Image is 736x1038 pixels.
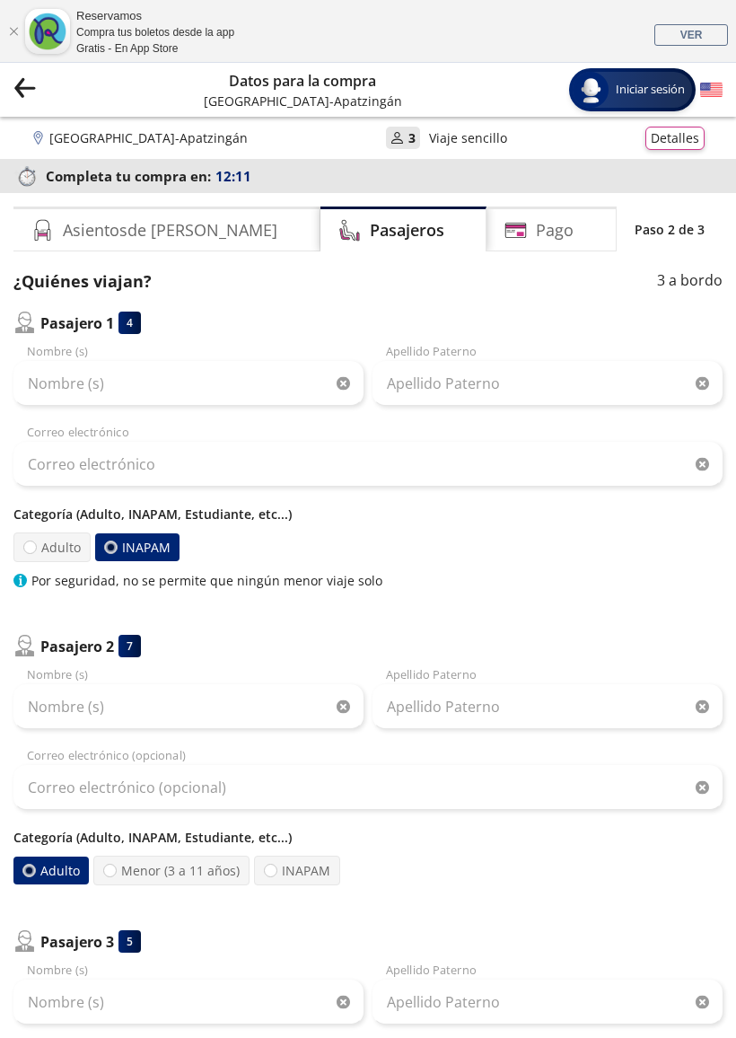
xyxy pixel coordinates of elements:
[76,24,234,40] div: Compra tus boletos desde la app
[254,856,340,885] label: INAPAM
[13,269,152,294] p: ¿Quiénes viajan?
[657,269,723,294] p: 3 a bordo
[76,7,234,25] div: Reservamos
[408,128,416,147] p: 3
[13,163,723,189] p: Completa tu compra en :
[31,571,382,590] p: Por seguridad, no se permite que ningún menor viaje solo
[118,635,141,657] div: 7
[93,856,250,885] label: Menor (3 a 11 años)
[13,532,91,562] label: Adulto
[40,931,114,953] p: Pasajero 3
[13,505,723,523] p: Categoría (Adulto, INAPAM, Estudiante, etc...)
[635,220,705,239] p: Paso 2 de 3
[372,980,723,1025] input: Apellido Paterno
[204,92,402,110] p: [GEOGRAPHIC_DATA] - Apatzingán
[370,218,444,242] h4: Pasajeros
[372,361,723,406] input: Apellido Paterno
[13,442,723,487] input: Correo electrónico
[700,79,723,101] button: English
[680,29,703,41] span: VER
[215,166,251,187] span: 12:11
[609,81,692,99] span: Iniciar sesión
[13,76,36,104] button: back
[95,533,180,561] label: INAPAM
[76,40,234,57] div: Gratis - En App Store
[536,218,574,242] h4: Pago
[49,128,248,147] p: [GEOGRAPHIC_DATA] - Apatzingán
[8,26,19,37] a: Cerrar
[13,828,723,847] p: Categoría (Adulto, INAPAM, Estudiante, etc...)
[429,128,507,147] p: Viaje sencillo
[13,361,364,406] input: Nombre (s)
[63,218,277,242] h4: Asientos de [PERSON_NAME]
[118,930,141,953] div: 5
[118,312,141,334] div: 4
[13,857,89,884] label: Adulto
[13,765,723,810] input: Correo electrónico (opcional)
[13,980,364,1025] input: Nombre (s)
[40,636,114,657] p: Pasajero 2
[645,127,705,150] button: Detalles
[372,684,723,729] input: Apellido Paterno
[13,684,364,729] input: Nombre (s)
[654,24,728,46] a: VER
[204,70,402,92] p: Datos para la compra
[40,312,114,334] p: Pasajero 1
